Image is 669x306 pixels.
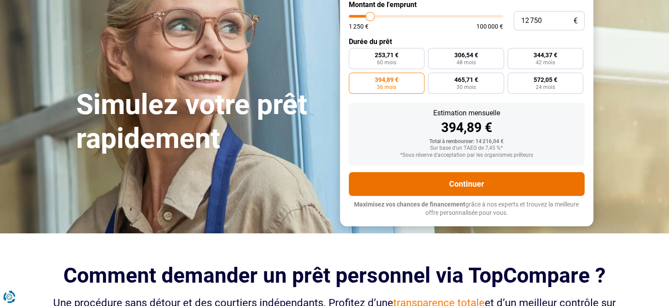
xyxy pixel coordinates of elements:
[349,23,369,29] span: 1 250 €
[456,60,475,65] span: 48 mois
[375,77,398,83] span: 394,89 €
[349,172,585,196] button: Continuer
[349,37,585,46] label: Durée du prêt
[476,23,503,29] span: 100 000 €
[534,77,557,83] span: 572,05 €
[76,88,329,156] h1: Simulez votre prêt rapidement
[375,52,398,58] span: 253,71 €
[356,145,578,151] div: Sur base d'un TAEG de 7,45 %*
[356,152,578,159] div: *Sous réserve d'acceptation par les organismes prêteurs
[456,85,475,90] span: 30 mois
[574,17,578,25] span: €
[349,200,585,218] p: grâce à nos experts et trouvez la meilleure offre personnalisée pour vous.
[377,60,396,65] span: 60 mois
[536,85,555,90] span: 24 mois
[50,263,620,288] h2: Comment demander un prêt personnel via TopCompare ?
[536,60,555,65] span: 42 mois
[534,52,557,58] span: 344,37 €
[356,110,578,117] div: Estimation mensuelle
[354,201,465,208] span: Maximisez vos chances de financement
[377,85,396,90] span: 36 mois
[454,77,478,83] span: 465,71 €
[454,52,478,58] span: 306,54 €
[356,121,578,134] div: 394,89 €
[349,0,585,9] label: Montant de l'emprunt
[356,139,578,145] div: Total à rembourser: 14 216,04 €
